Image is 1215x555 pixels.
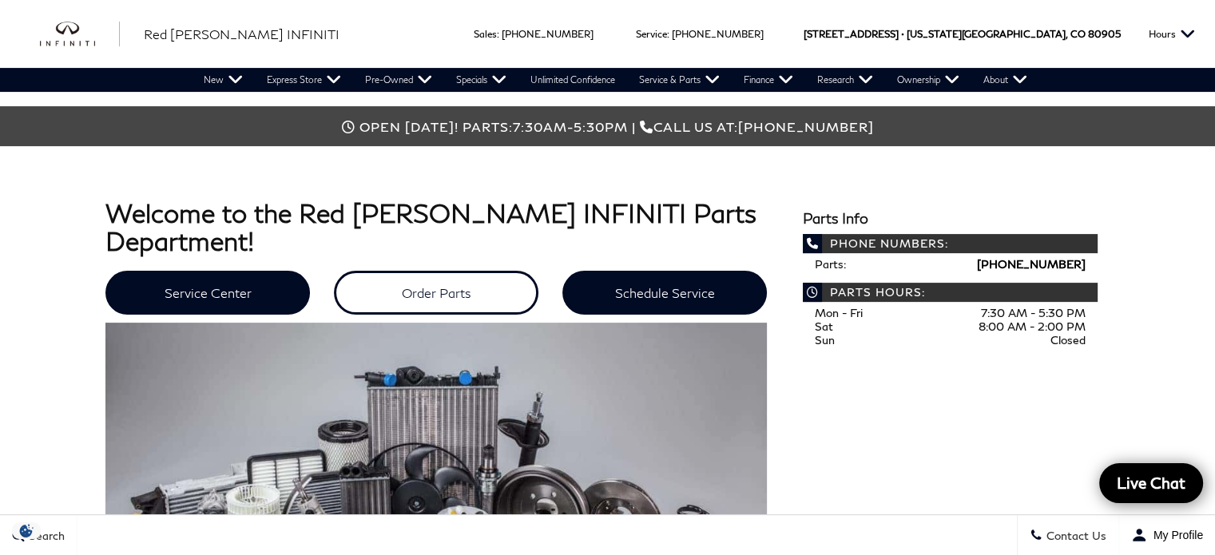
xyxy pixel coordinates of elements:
a: Live Chat [1099,463,1203,503]
a: Pre-Owned [353,68,444,92]
span: Sales [474,28,497,40]
a: Specials [444,68,518,92]
span: Sun [815,333,835,347]
span: Red [PERSON_NAME] INFINITI [144,26,339,42]
span: Parts: [463,119,513,134]
span: Parts Hours: [803,283,1098,302]
h1: Parts Center [73,50,1142,99]
span: Contact Us [1042,529,1106,542]
a: Service & Parts [627,68,732,92]
span: 8:00 AM - 2:00 PM [979,319,1086,333]
span: [PHONE_NUMBER] [738,119,874,134]
a: About [971,68,1039,92]
a: infiniti [40,22,120,47]
a: [PHONE_NUMBER] [977,257,1086,271]
span: Sat [815,319,833,333]
span: 7:30am-5:30pm [513,119,628,134]
span: Closed [1050,333,1086,347]
span: Phone Numbers: [803,234,1098,253]
span: 7:30 AM - 5:30 PM [981,306,1086,319]
div: Call us at: [84,119,1132,134]
section: Click to Open Cookie Consent Modal [8,522,45,539]
a: Service Center [105,271,310,315]
a: Research [805,68,885,92]
a: [PHONE_NUMBER] [502,28,594,40]
a: [PHONE_NUMBER] [672,28,764,40]
span: Open [DATE]! [359,119,459,134]
span: | [632,119,636,134]
nav: Main Navigation [192,68,1039,92]
img: INFINITI [40,22,120,47]
a: New [192,68,255,92]
a: Schedule Service [562,271,767,315]
span: Search [25,529,65,542]
span: Live Chat [1109,473,1193,493]
a: Finance [732,68,805,92]
strong: Welcome to the Red [PERSON_NAME] INFINITI Parts Department! [105,197,756,256]
a: Order Parts [334,271,538,315]
button: Open user profile menu [1119,515,1215,555]
a: [STREET_ADDRESS] • [US_STATE][GEOGRAPHIC_DATA], CO 80905 [804,28,1121,40]
span: My Profile [1147,529,1203,541]
span: : [497,28,499,40]
a: Ownership [885,68,971,92]
a: Express Store [255,68,353,92]
span: Parts: [815,257,846,271]
span: : [667,28,669,40]
a: Unlimited Confidence [518,68,627,92]
h3: Parts Info [803,211,1098,227]
img: Opt-Out Icon [8,522,45,539]
a: Red [PERSON_NAME] INFINITI [144,25,339,44]
span: Service [636,28,667,40]
span: Mon - Fri [815,306,863,319]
